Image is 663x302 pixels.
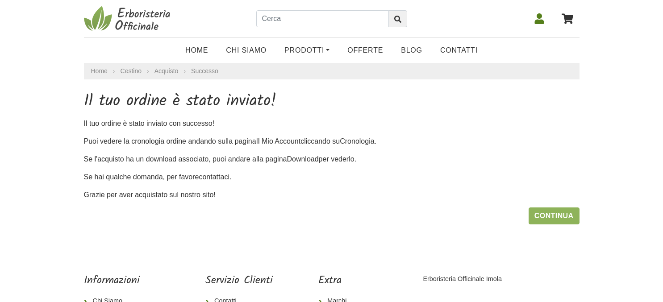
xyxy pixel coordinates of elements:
a: Home [91,66,108,76]
a: Contatti [431,41,487,59]
a: Cronologia [340,137,374,145]
img: Erboristeria Officinale [84,5,173,32]
a: Prodotti [275,41,338,59]
p: Se hai qualche domanda, per favore . [84,172,580,182]
p: Il tuo ordine è stato inviato con successo! [84,118,580,129]
a: OFFERTE [338,41,392,59]
a: Blog [392,41,431,59]
a: Cestino [121,66,142,76]
p: Puoi vedere la cronologia ordine andando sulla pagina cliccando su . [84,136,580,147]
a: contattaci [199,173,229,181]
a: Home [176,41,217,59]
nav: breadcrumb [84,63,580,79]
a: Acquisto [154,66,179,76]
a: Chi Siamo [217,41,275,59]
h5: Extra [318,274,377,287]
a: Continua [529,207,580,224]
h5: Informazioni [84,274,160,287]
a: Il Mio Account [256,137,301,145]
div: Se l'acquisto ha un download associato, puoi andare alla pagina per vederlo. [77,92,586,224]
a: Successo [191,67,218,74]
p: Grazie per aver acquistato sul nostro sito! [84,190,580,200]
h5: Servizio Clienti [205,274,273,287]
a: Erboristeria Officinale Imola [423,275,502,282]
input: Cerca [256,10,389,27]
h1: Il tuo ordine è stato inviato! [84,92,580,111]
a: Download [287,155,318,163]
